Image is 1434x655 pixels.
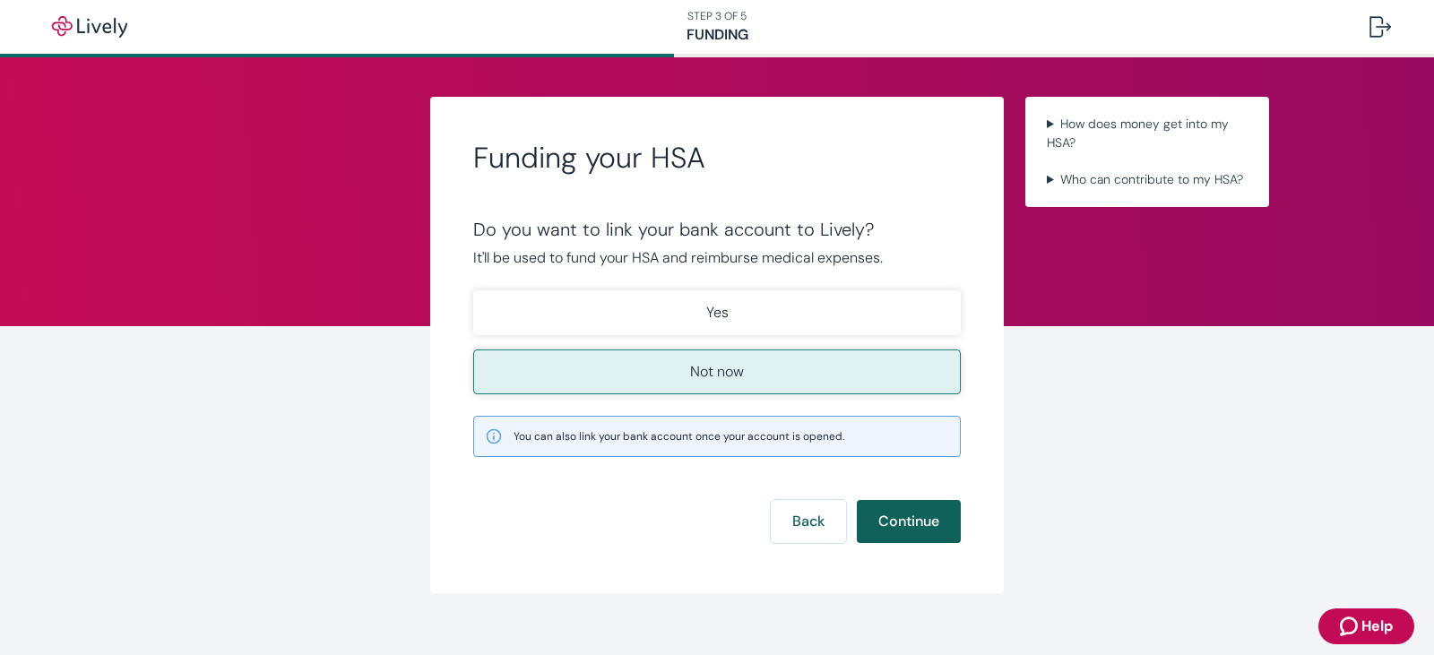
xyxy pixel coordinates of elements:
[473,290,961,335] button: Yes
[771,500,846,543] button: Back
[473,219,961,240] div: Do you want to link your bank account to Lively?
[690,361,744,383] p: Not now
[706,302,729,323] p: Yes
[1040,167,1255,193] summary: Who can contribute to my HSA?
[857,500,961,543] button: Continue
[1355,5,1405,48] button: Log out
[1361,616,1393,637] span: Help
[473,349,961,394] button: Not now
[473,247,961,269] p: It'll be used to fund your HSA and reimburse medical expenses.
[1340,616,1361,637] svg: Zendesk support icon
[514,428,844,444] span: You can also link your bank account once your account is opened.
[1040,111,1255,156] summary: How does money get into my HSA?
[39,16,140,38] img: Lively
[473,140,961,176] h2: Funding your HSA
[1318,608,1414,644] button: Zendesk support iconHelp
